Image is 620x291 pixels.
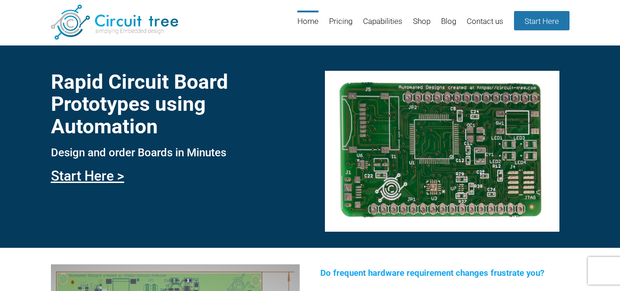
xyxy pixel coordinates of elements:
h1: Rapid Circuit Board Prototypes using Automation [51,71,300,137]
a: Start Here [514,11,570,30]
a: Shop [413,11,430,40]
a: Contact us [467,11,503,40]
a: Start Here > [51,168,124,184]
a: Blog [441,11,456,40]
a: Capabilities [363,11,402,40]
a: Pricing [329,11,352,40]
span: Do frequent hardware requirement changes frustrate you? [320,268,544,278]
h3: Design and order Boards in Minutes [51,147,300,159]
a: Home [297,11,318,40]
img: Circuit Tree [51,5,178,40]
